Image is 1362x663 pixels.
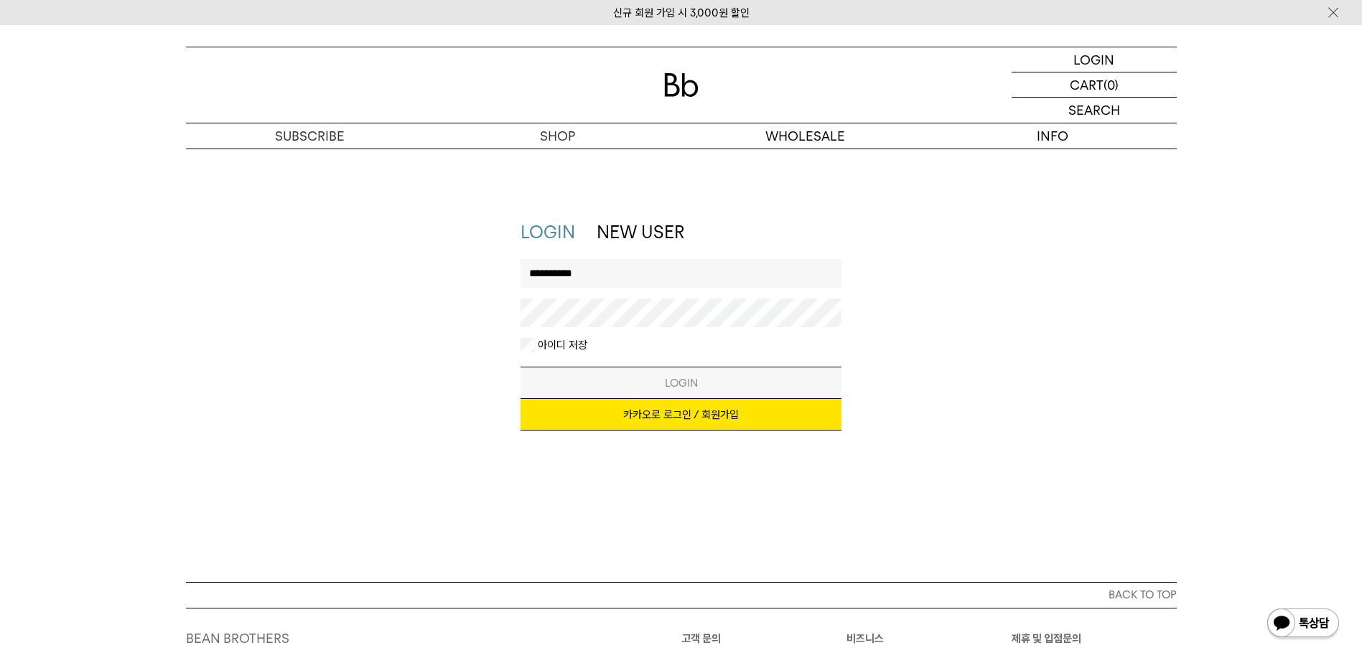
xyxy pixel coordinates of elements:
[597,222,684,243] a: NEW USER
[1068,98,1120,123] p: SEARCH
[681,123,929,149] p: WHOLESALE
[521,367,841,399] button: LOGIN
[1266,607,1340,641] img: 카카오톡 채널 1:1 채팅 버튼
[186,631,289,646] a: BEAN BROTHERS
[1012,72,1177,98] a: CART (0)
[1070,72,1104,97] p: CART
[1073,47,1114,72] p: LOGIN
[535,338,587,352] label: 아이디 저장
[1012,47,1177,72] a: LOGIN
[846,630,1012,647] p: 비즈니스
[1104,72,1119,97] p: (0)
[186,582,1177,608] button: BACK TO TOP
[521,399,841,431] a: 카카오로 로그인 / 회원가입
[681,630,846,647] p: 고객 문의
[664,73,699,97] img: 로고
[521,222,575,243] a: LOGIN
[613,6,750,19] a: 신규 회원 가입 시 3,000원 할인
[434,123,681,149] a: SHOP
[1012,630,1177,647] p: 제휴 및 입점문의
[186,123,434,149] a: SUBSCRIBE
[929,123,1177,149] p: INFO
